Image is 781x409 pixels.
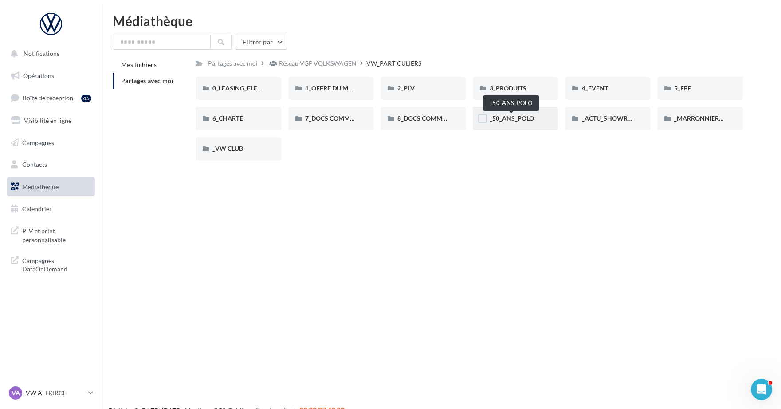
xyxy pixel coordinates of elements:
span: _50_ANS_POLO [490,114,534,122]
div: Partagés avec moi [208,59,258,68]
p: VW ALTKIRCH [26,389,85,397]
a: Médiathèque [5,177,97,196]
div: Médiathèque [113,14,770,28]
a: Opérations [5,67,97,85]
span: Campagnes DataOnDemand [22,255,91,274]
span: _VW CLUB [212,145,243,152]
span: _MARRONNIERS_25 [674,114,732,122]
div: 45 [81,95,91,102]
span: Opérations [23,72,54,79]
a: Campagnes DataOnDemand [5,251,97,277]
span: 7_DOCS COMMERCIAUX [305,114,377,122]
span: Boîte de réception [23,94,73,102]
a: Contacts [5,155,97,174]
span: Campagnes [22,138,54,146]
span: Mes fichiers [121,61,157,68]
span: 4_EVENT [582,84,608,92]
iframe: Intercom live chat [751,379,772,400]
span: VA [12,389,20,397]
a: Boîte de réception45 [5,88,97,107]
span: _ACTU_SHOWROOM [582,114,643,122]
span: 8_DOCS COMMUNICATION [397,114,476,122]
span: 2_PLV [397,84,415,92]
span: 6_CHARTE [212,114,243,122]
div: _50_ANS_POLO [483,95,539,111]
span: Médiathèque [22,183,59,190]
button: Filtrer par [235,35,287,50]
a: VA VW ALTKIRCH [7,385,95,401]
a: Campagnes [5,134,97,152]
span: Visibilité en ligne [24,117,71,124]
div: VW_PARTICULIERS [366,59,421,68]
button: Notifications [5,44,93,63]
span: 1_OFFRE DU MOIS [305,84,358,92]
a: Calendrier [5,200,97,218]
span: Partagés avec moi [121,77,173,84]
span: PLV et print personnalisable [22,225,91,244]
span: 5_FFF [674,84,691,92]
a: PLV et print personnalisable [5,221,97,248]
span: Calendrier [22,205,52,212]
div: Réseau VGF VOLKSWAGEN [279,59,357,68]
span: Contacts [22,161,47,168]
span: Notifications [24,50,59,57]
span: 3_PRODUITS [490,84,526,92]
a: Visibilité en ligne [5,111,97,130]
span: 0_LEASING_ELECTRIQUE [212,84,283,92]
